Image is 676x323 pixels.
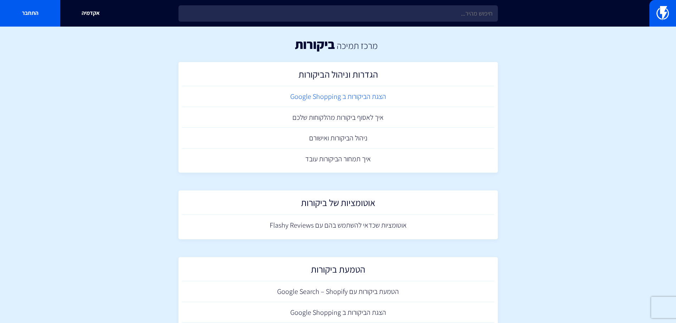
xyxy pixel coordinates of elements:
[186,264,491,278] h2: הטמעת ביקורות
[182,66,494,87] a: הגדרות וניהול הביקורות
[295,37,335,51] h1: ביקורות
[186,197,491,211] h2: אוטומציות של ביקורות
[182,215,494,236] a: אוטומציות שכדאי להשתמש בהם עם Flashy Reviews
[337,39,378,51] a: מרכז תמיכה
[182,261,494,282] a: הטמעת ביקורות
[182,107,494,128] a: איך לאסוף ביקורות מהלקוחות שלכם
[186,69,491,83] h2: הגדרות וניהול הביקורות
[182,128,494,149] a: ניהול הביקורות ואישורם
[178,5,498,22] input: חיפוש מהיר...
[182,302,494,323] a: הצגת הביקורות ב Google Shopping
[182,86,494,107] a: הצגת הביקורות ב Google Shopping
[182,149,494,169] a: איך תמחור הביקורות עובד
[182,194,494,215] a: אוטומציות של ביקורות
[182,281,494,302] a: הטמעת ביקורות עם Google Search – Shopify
